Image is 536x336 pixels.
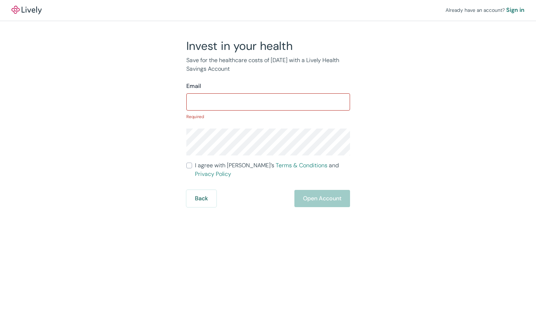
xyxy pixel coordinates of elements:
[186,113,350,120] p: Required
[11,6,42,14] img: Lively
[276,162,327,169] a: Terms & Conditions
[195,161,350,178] span: I agree with [PERSON_NAME]’s and
[186,39,350,53] h2: Invest in your health
[446,6,525,14] div: Already have an account?
[195,170,231,178] a: Privacy Policy
[186,190,216,207] button: Back
[506,6,525,14] a: Sign in
[186,82,201,90] label: Email
[186,56,350,73] p: Save for the healthcare costs of [DATE] with a Lively Health Savings Account
[11,6,42,14] a: LivelyLively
